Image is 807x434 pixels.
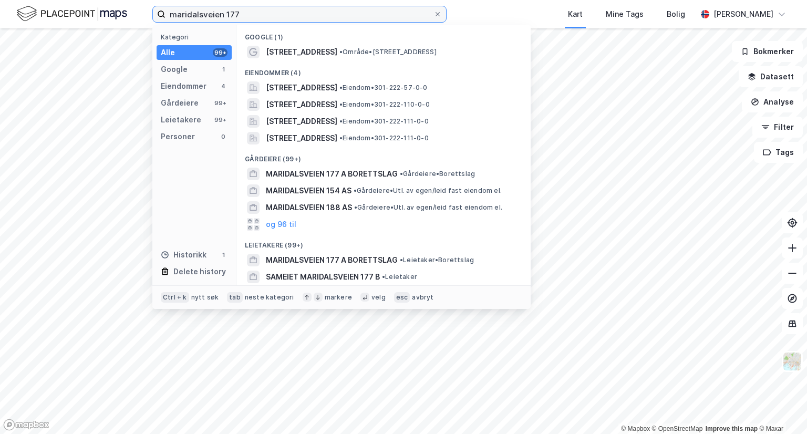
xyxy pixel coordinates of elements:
div: tab [227,292,243,303]
span: • [382,273,385,281]
div: Gårdeiere (99+) [236,147,531,166]
div: avbryt [412,293,433,302]
a: Mapbox [621,425,650,432]
span: • [339,134,343,142]
button: Bokmerker [732,41,803,62]
span: Eiendom • 301-222-57-0-0 [339,84,428,92]
div: Eiendommer [161,80,206,92]
span: • [400,256,403,264]
span: • [354,187,357,194]
div: Kontrollprogram for chat [754,384,807,434]
button: og 96 til [266,218,296,231]
div: Leietakere (99+) [236,233,531,252]
a: Improve this map [706,425,758,432]
span: [STREET_ADDRESS] [266,132,337,144]
div: Kategori [161,33,232,41]
span: MARIDALSVEIEN 177 A BORETTSLAG [266,254,398,266]
div: Personer [161,130,195,143]
div: Historikk [161,249,206,261]
img: logo.f888ab2527a4732fd821a326f86c7f29.svg [17,5,127,23]
div: [PERSON_NAME] [713,8,773,20]
input: Søk på adresse, matrikkel, gårdeiere, leietakere eller personer [165,6,433,22]
button: Tags [754,142,803,163]
span: Gårdeiere • Utl. av egen/leid fast eiendom el. [354,203,502,212]
span: MARIDALSVEIEN 188 AS [266,201,352,214]
a: Mapbox homepage [3,419,49,431]
a: OpenStreetMap [652,425,703,432]
span: Leietaker • Borettslag [400,256,474,264]
button: Analyse [742,91,803,112]
span: • [339,84,343,91]
span: Eiendom • 301-222-110-0-0 [339,100,430,109]
div: Google (1) [236,25,531,44]
span: Leietaker [382,273,417,281]
div: Delete history [173,265,226,278]
div: Kart [568,8,583,20]
div: nytt søk [191,293,219,302]
span: Område • [STREET_ADDRESS] [339,48,437,56]
div: Mine Tags [606,8,644,20]
span: Gårdeiere • Borettslag [400,170,475,178]
span: Eiendom • 301-222-111-0-0 [339,117,429,126]
div: 99+ [213,48,227,57]
div: Bolig [667,8,685,20]
iframe: Chat Widget [754,384,807,434]
span: • [339,48,343,56]
span: • [400,170,403,178]
div: velg [371,293,386,302]
span: Gårdeiere • Utl. av egen/leid fast eiendom el. [354,187,502,195]
div: 0 [219,132,227,141]
span: Eiendom • 301-222-111-0-0 [339,134,429,142]
div: Ctrl + k [161,292,189,303]
img: Z [782,352,802,371]
span: MARIDALSVEIEN 177 A BORETTSLAG [266,168,398,180]
span: [STREET_ADDRESS] [266,46,337,58]
span: SAMEIET MARIDALSVEIEN 177 B [266,271,380,283]
span: • [339,100,343,108]
div: Leietakere [161,113,201,126]
div: Google [161,63,188,76]
button: Filter [752,117,803,138]
div: Eiendommer (4) [236,60,531,79]
span: MARIDALSVEIEN 154 AS [266,184,351,197]
span: • [354,203,357,211]
span: [STREET_ADDRESS] [266,115,337,128]
div: 1 [219,251,227,259]
div: 99+ [213,116,227,124]
span: [STREET_ADDRESS] [266,98,337,111]
div: Gårdeiere [161,97,199,109]
button: Datasett [739,66,803,87]
div: 4 [219,82,227,90]
span: [STREET_ADDRESS] [266,81,337,94]
div: Alle [161,46,175,59]
div: markere [325,293,352,302]
div: 99+ [213,99,227,107]
div: 1 [219,65,227,74]
div: esc [394,292,410,303]
span: • [339,117,343,125]
div: neste kategori [245,293,294,302]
